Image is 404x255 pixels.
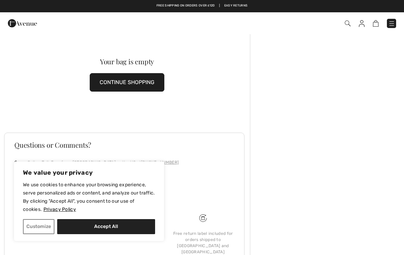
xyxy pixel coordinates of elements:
button: Customize [23,219,54,234]
span: | [219,3,220,8]
a: Privacy Policy [43,206,76,213]
img: call [14,161,22,168]
img: Shopping Bag [373,20,379,27]
div: Free shipping on orders over ₤120 [12,230,79,243]
p: We value your privacy [23,169,155,177]
img: Search [345,21,351,26]
img: Free shipping on orders over &#8356;120 [199,214,207,222]
button: Accept All [57,219,155,234]
a: Free shipping on orders over ₤120 [156,3,215,8]
img: Menu [388,20,395,27]
a: [PHONE_NUMBER] [141,160,179,165]
div: Free return label included for orders shipped to [GEOGRAPHIC_DATA] and [GEOGRAPHIC_DATA] [169,230,237,255]
a: 1ère Avenue [8,19,37,26]
p: We use cookies to enhance your browsing experience, serve personalized ads or content, and analyz... [23,181,155,214]
button: CONTINUE SHOPPING [90,73,164,92]
div: We value your privacy [14,161,164,241]
img: 1ère Avenue [8,16,37,30]
h3: Questions or Comments? [14,142,234,148]
p: Call us Toll-Free from [GEOGRAPHIC_DATA] or the US at [27,159,179,165]
a: Easy Returns [224,3,248,8]
div: Your bag is empty [16,58,238,65]
img: My Info [359,20,365,27]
